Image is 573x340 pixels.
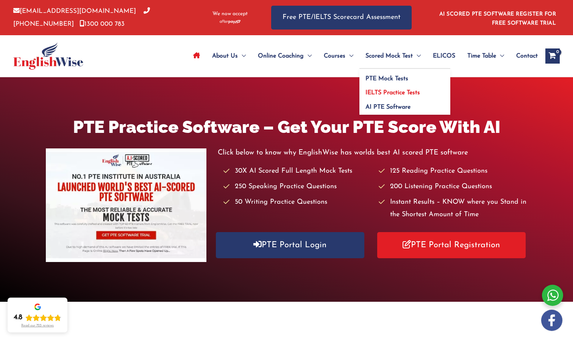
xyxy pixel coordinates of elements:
[206,43,252,69] a: About UsMenu Toggle
[13,42,83,70] img: cropped-ew-logo
[379,196,527,221] li: Instant Results – KNOW where you Stand in the Shortest Amount of Time
[461,43,510,69] a: Time TableMenu Toggle
[377,232,526,258] a: PTE Portal Registration
[13,8,136,14] a: [EMAIL_ADDRESS][DOMAIN_NAME]
[433,43,455,69] span: ELICOS
[216,232,364,258] a: PTE Portal Login
[345,43,353,69] span: Menu Toggle
[359,43,427,69] a: Scored Mock TestMenu Toggle
[467,43,496,69] span: Time Table
[365,104,411,110] span: AI PTE Software
[318,43,359,69] a: CoursesMenu Toggle
[223,165,372,178] li: 30X AI Scored Full Length Mock Tests
[14,313,22,322] div: 4.8
[212,10,248,18] span: We now accept
[516,43,538,69] span: Contact
[324,43,345,69] span: Courses
[187,43,538,69] nav: Site Navigation: Main Menu
[238,43,246,69] span: Menu Toggle
[13,8,150,27] a: [PHONE_NUMBER]
[439,11,556,26] a: AI SCORED PTE SOFTWARE REGISTER FOR FREE SOFTWARE TRIAL
[359,97,450,115] a: AI PTE Software
[427,43,461,69] a: ELICOS
[379,181,527,193] li: 200 Listening Practice Questions
[46,148,206,262] img: pte-institute-main
[510,43,538,69] a: Contact
[365,90,420,96] span: IELTS Practice Tests
[80,21,125,27] a: 1300 000 783
[496,43,504,69] span: Menu Toggle
[220,20,240,24] img: Afterpay-Logo
[218,147,527,159] p: Click below to know why EnglishWise has worlds best AI scored PTE software
[212,43,238,69] span: About Us
[21,324,54,328] div: Read our 723 reviews
[258,43,304,69] span: Online Coaching
[223,196,372,209] li: 50 Writing Practice Questions
[413,43,421,69] span: Menu Toggle
[365,76,408,82] span: PTE Mock Tests
[545,48,560,64] a: View Shopping Cart, empty
[435,5,560,30] aside: Header Widget 1
[14,313,61,322] div: Rating: 4.8 out of 5
[541,310,562,331] img: white-facebook.png
[359,69,450,83] a: PTE Mock Tests
[379,165,527,178] li: 125 Reading Practice Questions
[304,43,312,69] span: Menu Toggle
[46,115,527,139] h1: PTE Practice Software – Get Your PTE Score With AI
[271,6,412,30] a: Free PTE/IELTS Scorecard Assessment
[365,43,413,69] span: Scored Mock Test
[359,83,450,98] a: IELTS Practice Tests
[252,43,318,69] a: Online CoachingMenu Toggle
[223,181,372,193] li: 250 Speaking Practice Questions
